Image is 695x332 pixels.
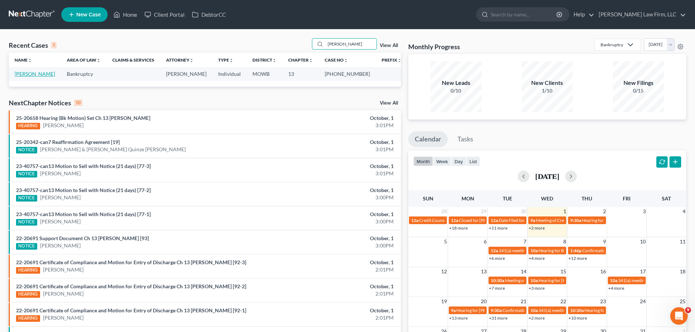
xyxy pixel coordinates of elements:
span: 28 [440,207,448,216]
div: 1/10 [522,87,573,94]
span: 10a [530,248,538,253]
span: 11 [679,237,686,246]
a: 22-20691 Support Document Ch 13 [PERSON_NAME] [93] [16,235,149,241]
div: NOTICE [16,195,37,202]
span: Mon [462,195,474,202]
span: Hearing for Bar K Holdings, LLC [538,248,599,253]
a: 23-40757-can13 Motion to Sell with Notice (21 days) [77-1] [16,211,151,217]
span: 9 [685,307,691,313]
span: 6 [483,237,487,246]
div: October, 1 [273,114,394,122]
td: [PERSON_NAME] [160,67,212,81]
div: 10 [74,99,82,106]
a: 22-20691 Certificate of Compliance and Motion for Entry of Discharge Ch 13 [PERSON_NAME] [92-2] [16,283,246,289]
a: [PERSON_NAME] [43,314,84,321]
span: Hearing for 1 Big Red, LLC [584,308,634,313]
span: Wed [541,195,553,202]
span: 341(a) meeting for [PERSON_NAME] [499,248,569,253]
a: +6 more [489,255,505,261]
span: 9 [602,237,607,246]
div: October, 1 [273,138,394,146]
div: HEARING [16,267,40,274]
a: Districtunfold_more [252,57,277,63]
th: Claims & Services [107,52,160,67]
span: 22 [560,297,567,306]
div: NOTICE [16,219,37,226]
a: Attorneyunfold_more [166,57,194,63]
div: 3:01PM [273,170,394,177]
a: Case Nounfold_more [325,57,348,63]
div: HEARING [16,315,40,322]
span: 29 [480,207,487,216]
button: month [413,156,433,166]
span: 1 [563,207,567,216]
td: MOWB [247,67,282,81]
span: Hearing for [PERSON_NAME] [538,278,595,283]
span: 12a [491,248,498,253]
a: Prefixunfold_more [382,57,402,63]
span: Hearing for [PERSON_NAME] [582,218,639,223]
a: +2 more [529,315,545,321]
a: Nameunfold_more [15,57,32,63]
div: HEARING [16,291,40,298]
span: 14 [520,267,527,276]
span: 10:30a [491,278,504,283]
i: unfold_more [309,58,313,63]
a: Area of Lawunfold_more [67,57,101,63]
div: Recent Cases [9,41,57,50]
span: Credit Counseling for [PERSON_NAME] [419,218,495,223]
span: 15 [560,267,567,276]
a: Chapterunfold_more [288,57,313,63]
span: Hearing for [PERSON_NAME] [456,308,513,313]
span: 4 [682,207,686,216]
a: Home [110,8,141,21]
span: Thu [582,195,592,202]
input: Search by name... [491,8,557,21]
div: 3:00PM [273,194,394,201]
div: NOTICE [16,171,37,177]
button: list [466,156,480,166]
i: unfold_more [229,58,233,63]
i: unfold_more [272,58,277,63]
td: 13 [282,67,319,81]
span: 25 [679,297,686,306]
a: [PERSON_NAME] [43,266,84,273]
a: [PERSON_NAME] [40,242,81,249]
div: October, 1 [273,283,394,290]
a: +4 more [608,285,624,291]
span: 12a [451,218,458,223]
span: 19 [440,297,448,306]
a: Tasks [451,131,480,147]
div: New Leads [430,79,482,87]
span: New Case [76,12,101,17]
div: HEARING [16,123,40,129]
a: 25-20342-can7 Reaffirmation Agreement [19] [16,139,120,145]
button: week [433,156,451,166]
div: Bankruptcy [601,42,623,48]
div: 0/15 [613,87,664,94]
span: 13 [480,267,487,276]
span: 9a [451,308,456,313]
a: 22-20691 Certificate of Compliance and Motion for Entry of Discharge Ch 13 [PERSON_NAME] [92-3] [16,259,246,265]
span: Sun [423,195,433,202]
span: 18 [679,267,686,276]
input: Search by name... [325,39,377,49]
a: +3 more [529,285,545,291]
span: 21 [520,297,527,306]
span: Sat [662,195,671,202]
div: 3:00PM [273,218,394,225]
a: [PERSON_NAME] Law Firm, LLC [595,8,686,21]
a: View All [380,43,398,48]
a: +12 more [568,255,587,261]
i: unfold_more [397,58,402,63]
span: 7 [523,237,527,246]
span: 10a [530,278,538,283]
span: Meeting of Creditors for [PERSON_NAME] [505,278,586,283]
div: 2:01PM [273,290,394,297]
span: 12 [440,267,448,276]
span: 341(a) meeting for Bar K Holdings, LLC [618,278,692,283]
iframe: Intercom live chat [670,307,688,325]
i: unfold_more [344,58,348,63]
span: 9:30a [570,218,581,223]
span: 1:46p [570,248,582,253]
